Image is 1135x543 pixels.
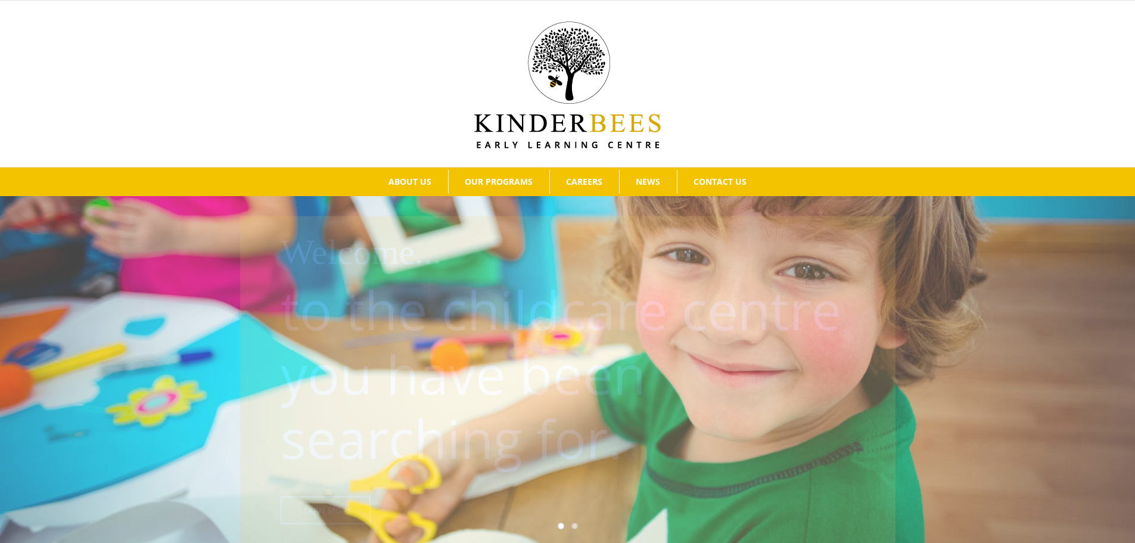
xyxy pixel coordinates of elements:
[620,170,677,194] a: NEWS
[677,170,763,194] a: CONTACT US
[281,226,887,277] h1: Welcome...
[299,505,352,515] span: Learn More
[474,21,661,148] img: Kinder Bees Logo
[449,170,549,194] a: OUR PROGRAMS
[550,170,619,194] a: CAREERS
[571,523,578,529] a: 2
[566,178,602,186] span: CAREERS
[18,167,1117,196] nav: Main Menu
[558,523,564,529] a: 1
[281,496,371,524] a: Learn More
[372,170,448,194] a: ABOUT US
[694,178,747,186] span: CONTACT US
[636,178,660,186] span: NEWS
[281,277,861,470] p: to the childcare centre you have been searching for.
[388,178,431,186] span: ABOUT US
[465,178,533,186] span: OUR PROGRAMS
